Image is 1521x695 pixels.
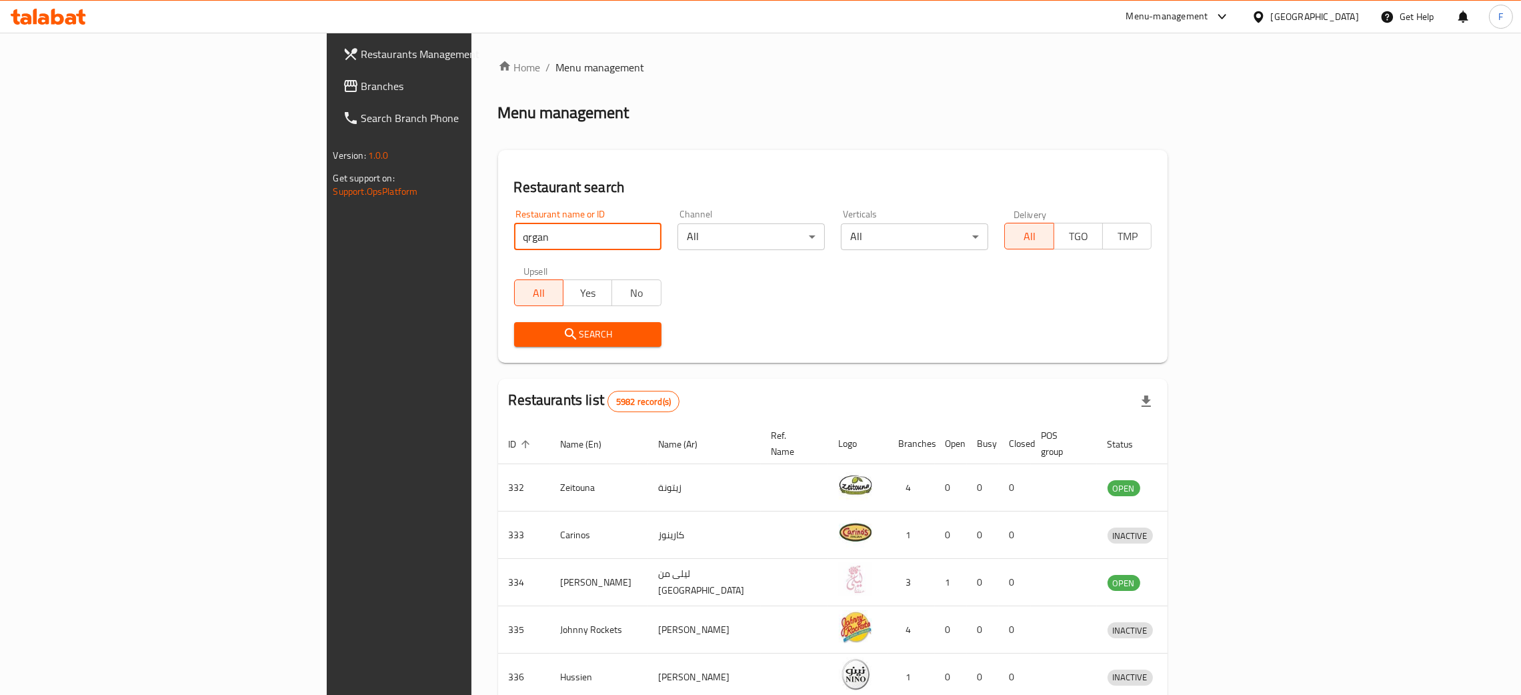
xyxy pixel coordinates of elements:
div: All [677,223,825,250]
span: OPEN [1108,576,1140,591]
td: 1 [935,559,967,606]
span: Version: [333,147,366,164]
td: 0 [935,512,967,559]
td: 0 [999,512,1031,559]
div: All [841,223,988,250]
td: 0 [999,559,1031,606]
span: POS group [1042,428,1081,460]
a: Search Branch Phone [332,102,581,134]
td: Zeitouna [550,464,648,512]
td: 0 [967,606,999,654]
span: Branches [361,78,570,94]
span: ID [509,436,534,452]
span: All [520,283,558,303]
span: Search Branch Phone [361,110,570,126]
h2: Restaurant search [514,177,1152,197]
span: Menu management [556,59,645,75]
button: TMP [1102,223,1152,249]
img: Leila Min Lebnan [839,563,872,596]
span: All [1010,227,1048,246]
td: 0 [999,606,1031,654]
td: زيتونة [648,464,761,512]
span: Get support on: [333,169,395,187]
span: Yes [569,283,607,303]
img: Zeitouna [839,468,872,502]
button: Search [514,322,661,347]
span: INACTIVE [1108,670,1153,685]
div: Menu-management [1126,9,1208,25]
td: 3 [888,559,935,606]
div: OPEN [1108,575,1140,591]
img: Johnny Rockets [839,610,872,644]
td: ليلى من [GEOGRAPHIC_DATA] [648,559,761,606]
td: 0 [967,464,999,512]
label: Delivery [1014,209,1047,219]
a: Branches [332,70,581,102]
td: Carinos [550,512,648,559]
div: Export file [1130,386,1162,418]
td: 0 [967,512,999,559]
label: Upsell [523,266,548,275]
th: Open [935,424,967,464]
h2: Restaurants list [509,390,680,412]
span: 1.0.0 [368,147,389,164]
button: All [514,279,563,306]
h2: Menu management [498,102,629,123]
button: All [1004,223,1054,249]
th: Branches [888,424,935,464]
span: Name (Ar) [659,436,715,452]
span: TGO [1060,227,1098,246]
td: 0 [967,559,999,606]
span: Restaurants Management [361,46,570,62]
span: F [1498,9,1503,24]
td: [PERSON_NAME] [550,559,648,606]
span: Status [1108,436,1151,452]
td: Johnny Rockets [550,606,648,654]
td: 4 [888,606,935,654]
td: 1 [888,512,935,559]
th: Logo [828,424,888,464]
span: INACTIVE [1108,528,1153,544]
td: 4 [888,464,935,512]
td: 0 [999,464,1031,512]
td: 0 [935,464,967,512]
td: [PERSON_NAME] [648,606,761,654]
div: OPEN [1108,480,1140,496]
div: Total records count [607,391,679,412]
span: Ref. Name [772,428,812,460]
td: 0 [935,606,967,654]
nav: breadcrumb [498,59,1168,75]
span: Name (En) [561,436,619,452]
th: Busy [967,424,999,464]
span: Search [525,326,651,343]
span: TMP [1108,227,1146,246]
span: 5982 record(s) [608,396,679,408]
button: Yes [563,279,612,306]
th: Closed [999,424,1031,464]
div: INACTIVE [1108,622,1153,638]
img: Carinos [839,516,872,549]
div: [GEOGRAPHIC_DATA] [1271,9,1359,24]
td: كارينوز [648,512,761,559]
span: INACTIVE [1108,623,1153,638]
div: INACTIVE [1108,670,1153,686]
button: No [611,279,661,306]
a: Support.OpsPlatform [333,183,418,200]
span: OPEN [1108,481,1140,496]
button: TGO [1054,223,1103,249]
span: No [617,283,655,303]
img: Hussien [839,658,872,691]
a: Restaurants Management [332,38,581,70]
input: Search for restaurant name or ID.. [514,223,661,250]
